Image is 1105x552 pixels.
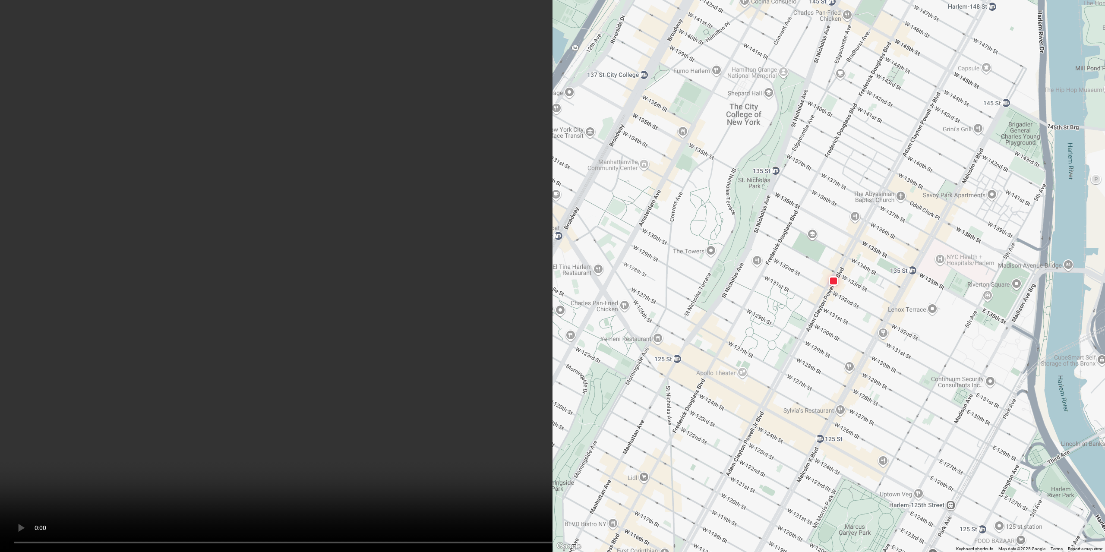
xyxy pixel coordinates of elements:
[998,546,1045,551] span: Map data ©2025 Google
[1051,546,1063,551] a: Terms (opens in new tab)
[555,541,583,552] a: Open this area in Google Maps (opens a new window)
[956,546,993,552] button: Keyboard shortcuts
[1068,546,1102,551] a: Report a map error
[555,541,583,552] img: Google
